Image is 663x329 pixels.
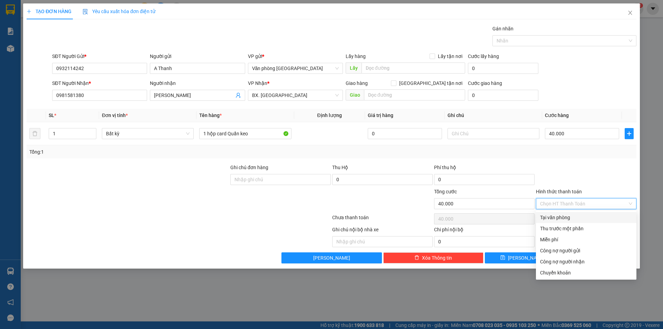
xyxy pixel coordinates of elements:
[346,62,362,74] span: Lấy
[199,113,222,118] span: Tên hàng
[625,128,634,139] button: plus
[83,9,88,14] img: icon
[29,128,40,139] button: delete
[627,10,633,16] span: close
[445,109,542,122] th: Ghi chú
[45,10,66,66] b: Biên nhận gởi hàng hóa
[27,9,71,14] span: TẠO ĐƠN HÀNG
[434,226,535,236] div: Chi phí nội bộ
[468,54,499,59] label: Cước lấy hàng
[199,128,291,139] input: VD: Bàn, Ghế
[346,80,368,86] span: Giao hàng
[540,247,632,254] div: Công nợ người gửi
[508,254,545,262] span: [PERSON_NAME]
[230,165,268,170] label: Ghi chú đơn hàng
[468,63,538,74] input: Cước lấy hàng
[332,226,433,236] div: Ghi chú nội bộ nhà xe
[468,80,502,86] label: Cước giao hàng
[435,52,465,60] span: Lấy tận nơi
[540,236,632,243] div: Miễn phí
[540,269,632,277] div: Chuyển khoản
[625,131,633,136] span: plus
[332,165,348,170] span: Thu Hộ
[536,245,636,256] div: Cước gửi hàng sẽ được ghi vào công nợ của người gửi
[150,79,245,87] div: Người nhận
[364,89,465,100] input: Dọc đường
[368,113,393,118] span: Giá trị hàng
[29,148,256,156] div: Tổng: 1
[83,9,155,14] span: Yêu cầu xuất hóa đơn điện tử
[468,90,538,101] input: Cước giao hàng
[236,93,241,98] span: user-add
[536,189,582,194] label: Hình thức thanh toán
[414,255,419,261] span: delete
[434,164,535,174] div: Phí thu hộ
[540,258,632,265] div: Công nợ người nhận
[540,225,632,232] div: Thu trước một phần
[252,63,339,74] span: Văn phòng Tân Phú
[485,252,560,263] button: save[PERSON_NAME]
[383,252,484,263] button: deleteXóa Thông tin
[621,3,640,23] button: Close
[102,113,128,118] span: Đơn vị tính
[106,128,190,139] span: Bất kỳ
[252,90,339,100] span: BX. Ninh Sơn
[150,52,245,60] div: Người gửi
[448,128,539,139] input: Ghi Chú
[396,79,465,87] span: [GEOGRAPHIC_DATA] tận nơi
[500,255,505,261] span: save
[492,26,513,31] label: Gán nhãn
[536,256,636,267] div: Cước gửi hàng sẽ được ghi vào công nợ của người nhận
[331,214,433,226] div: Chưa thanh toán
[281,252,382,263] button: [PERSON_NAME]
[346,89,364,100] span: Giao
[317,113,342,118] span: Định lượng
[52,79,147,87] div: SĐT Người Nhận
[313,254,350,262] span: [PERSON_NAME]
[49,113,54,118] span: SL
[540,214,632,221] div: Tại văn phòng
[230,174,331,185] input: Ghi chú đơn hàng
[248,52,343,60] div: VP gửi
[332,236,433,247] input: Nhập ghi chú
[545,113,569,118] span: Cước hàng
[248,80,267,86] span: VP Nhận
[422,254,452,262] span: Xóa Thông tin
[362,62,465,74] input: Dọc đường
[52,52,147,60] div: SĐT Người Gửi
[434,189,457,194] span: Tổng cước
[27,9,31,14] span: plus
[368,128,442,139] input: 0
[346,54,366,59] span: Lấy hàng
[9,45,38,77] b: An Anh Limousine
